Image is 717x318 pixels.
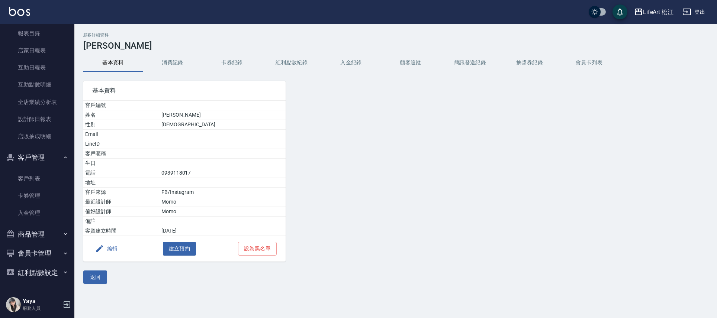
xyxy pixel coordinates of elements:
button: 商品管理 [3,225,71,244]
td: Momo [160,197,286,207]
div: LifeArt 松江 [643,7,674,17]
a: 客戶列表 [3,170,71,187]
img: Logo [9,7,30,16]
td: 偏好設計師 [83,207,160,217]
a: 設計師日報表 [3,111,71,128]
button: 消費記錄 [143,54,202,72]
a: 店家日報表 [3,42,71,59]
button: 入金紀錄 [321,54,381,72]
a: 互助日報表 [3,59,71,76]
button: 簡訊發送紀錄 [440,54,500,72]
td: 最近設計師 [83,197,160,207]
td: 電話 [83,168,160,178]
button: 基本資料 [83,54,143,72]
a: 店販抽成明細 [3,128,71,145]
button: 設為黑名單 [238,242,277,256]
h5: Yaya [23,298,61,305]
h3: [PERSON_NAME] [83,40,708,51]
img: Person [6,297,21,312]
button: 編輯 [92,242,121,256]
a: 報表目錄 [3,25,71,42]
td: 地址 [83,178,160,188]
td: [DEMOGRAPHIC_DATA] [160,120,286,130]
button: 登出 [679,5,708,19]
button: 卡券紀錄 [202,54,262,72]
td: 性別 [83,120,160,130]
h2: 顧客詳細資料 [83,33,708,38]
td: FB/Instagram [160,188,286,197]
td: 姓名 [83,110,160,120]
a: 入金管理 [3,204,71,221]
button: 紅利點數設定 [3,263,71,282]
button: LifeArt 松江 [631,4,677,20]
button: 紅利點數紀錄 [262,54,321,72]
button: 顧客追蹤 [381,54,440,72]
p: 服務人員 [23,305,61,312]
button: 客戶管理 [3,148,71,167]
button: save [612,4,627,19]
td: 0939118017 [160,168,286,178]
td: 客戶編號 [83,101,160,110]
button: 建立預約 [163,242,196,256]
button: 會員卡列表 [559,54,619,72]
td: Momo [160,207,286,217]
td: [DATE] [160,226,286,236]
span: 基本資料 [92,87,277,94]
button: 返回 [83,270,107,284]
button: 會員卡管理 [3,244,71,263]
td: [PERSON_NAME] [160,110,286,120]
a: 互助點數明細 [3,76,71,93]
td: 備註 [83,217,160,226]
td: 客戶暱稱 [83,149,160,159]
td: 生日 [83,159,160,168]
a: 卡券管理 [3,187,71,204]
td: 客戶來源 [83,188,160,197]
button: 抽獎券紀錄 [500,54,559,72]
td: Email [83,130,160,139]
a: 全店業績分析表 [3,94,71,111]
td: 客資建立時間 [83,226,160,236]
td: LineID [83,139,160,149]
